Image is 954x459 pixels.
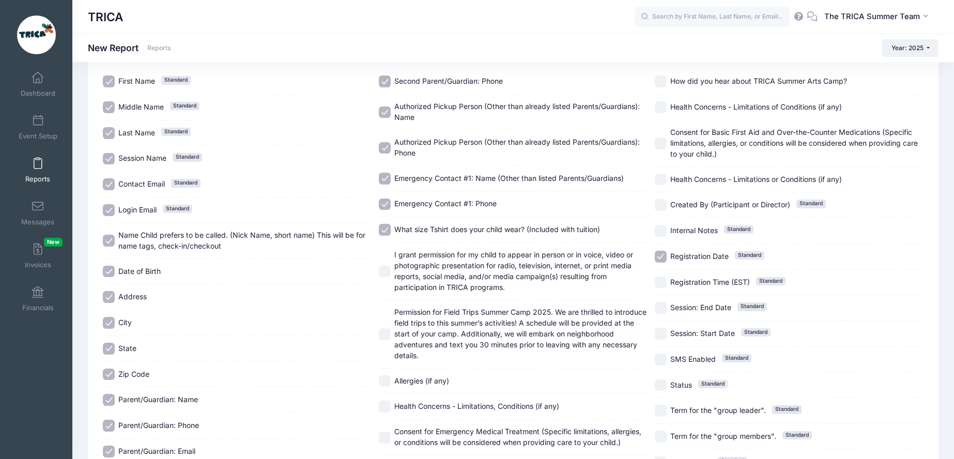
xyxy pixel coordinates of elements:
span: Dashboard [21,89,55,98]
span: Year: 2025 [891,44,924,52]
span: Address [118,292,147,301]
span: Standard [737,302,767,311]
span: Name Child prefers to be called. (Nick Name, short name) This will be for name tags, check-in/che... [118,231,365,250]
span: Standard [170,102,199,110]
span: Session Name [118,154,166,162]
span: Registration Date [670,252,729,261]
a: Reports [13,152,63,188]
span: Last Name [118,128,155,137]
span: I grant permission for my child to appear in person or in voice, video or photographic presentati... [394,250,633,292]
input: Allergies (if any) [379,375,391,387]
input: Zip Code [103,369,115,380]
input: Last NameStandard [103,127,115,139]
input: Registration Time (EST)Standard [655,277,667,288]
span: Standard [161,76,191,84]
span: Standard [722,354,751,362]
input: How did you hear about TRICA Summer Arts Camp? [655,75,667,87]
input: What size Tshirt does your child wear? (Included with tuition) [379,224,391,236]
input: Health Concerns - Limitations of Conditions (if any) [655,101,667,113]
span: Standard [756,277,786,285]
span: Contact Email [118,179,165,188]
span: Term for the "group leader". [670,406,766,415]
span: The TRICA Summer Team [824,11,920,22]
input: Term for the "group leader".Standard [655,405,667,417]
input: Session: End DateStandard [655,302,667,314]
input: Search by First Name, Last Name, or Email... [635,7,790,27]
span: Authorized Pickup Person (Other than already listed Parents/Guardians): Name [394,102,640,121]
span: State [118,344,136,353]
a: InvoicesNew [13,238,63,274]
input: State [103,343,115,355]
span: Parent/Guardian: Name [118,395,198,404]
span: Standard [735,251,764,259]
a: Messages [13,195,63,231]
input: Name Child prefers to be called. (Nick Name, short name) This will be for name tags, check-in/che... [103,235,115,247]
input: First NameStandard [103,75,115,87]
span: Standard [796,200,826,208]
input: Parent/Guardian: Email [103,446,115,457]
span: Standard [782,431,812,439]
input: Login EmailStandard [103,204,115,216]
button: Year: 2025 [882,39,938,57]
span: Standard [724,225,753,234]
span: Reports [25,175,50,183]
span: Middle Name [118,102,164,111]
span: Standard [161,128,191,136]
span: Parent/Guardian: Phone [118,421,199,430]
input: Address [103,291,115,303]
span: Health Concerns - Limitations of Conditions (if any) [670,102,842,111]
span: Standard [741,328,771,336]
span: City [118,318,132,327]
span: Status [670,380,692,389]
span: SMS Enabled [670,355,716,363]
a: Financials [13,281,63,317]
span: Session: End Date [670,303,731,312]
span: Financials [22,303,54,312]
input: Emergency Contact #1: Name (Other than listed Parents/Guardians) [379,173,391,185]
span: Event Setup [19,132,57,141]
span: Emergency Contact #1: Name (Other than listed Parents/Guardians) [394,174,624,182]
input: Parent/Guardian: Phone [103,420,115,432]
span: Invoices [25,261,51,269]
span: New [44,238,63,247]
span: Standard [772,405,802,414]
span: Internal Notes [670,226,718,235]
input: Session: Start DateStandard [655,328,667,340]
span: Registration Time (EST) [670,278,750,286]
span: How did you hear about TRICA Summer Arts Camp? [670,76,847,85]
input: Consent for Basic First Aid and Over-the-Counter Medications (Specific limitations, allergies, or... [655,137,667,149]
button: The TRICA Summer Team [818,5,938,29]
span: Session: Start Date [670,329,735,338]
input: Authorized Pickup Person (Other than already listed Parents/Guardians): Name [379,106,391,118]
span: Emergency Contact #1: Phone [394,199,497,208]
input: Consent for Emergency Medical Treatment (Specific limitations, allergies, or conditions will be c... [379,432,391,443]
span: Standard [171,179,201,187]
input: Created By (Participant or Director)Standard [655,199,667,211]
input: Second Parent/Guardian: Phone [379,75,391,87]
span: Allergies (if any) [394,376,449,385]
span: Consent for Basic First Aid and Over-the-Counter Medications (Specific limitations, allergies, or... [670,128,918,158]
span: Standard [698,380,728,388]
input: Term for the "group members".Standard [655,431,667,442]
a: Event Setup [13,109,63,145]
span: First Name [118,76,155,85]
span: Health Concerns - Limitations or Conditions (if any) [670,175,842,183]
input: StatusStandard [655,379,667,391]
input: City [103,317,115,329]
span: Parent/Guardian: Email [118,447,195,455]
input: Health Concerns - Limitations, Conditions (if any) [379,401,391,412]
input: SMS EnabledStandard [655,354,667,365]
span: Second Parent/Guardian: Phone [394,76,503,85]
h1: New Report [88,42,171,53]
input: Emergency Contact #1: Phone [379,198,391,210]
span: Messages [21,218,54,226]
span: Term for the "group members". [670,432,776,440]
input: Parent/Guardian: Name [103,394,115,406]
input: Registration DateStandard [655,251,667,263]
span: Health Concerns - Limitations, Conditions (if any) [394,402,559,410]
img: TRICA [17,16,56,54]
input: Health Concerns - Limitations or Conditions (if any) [655,174,667,186]
input: Middle NameStandard [103,101,115,113]
input: Session NameStandard [103,153,115,165]
input: Permission for Field Trips Summer Camp 2025. We are thrilled to introduce field trips to this sum... [379,328,391,340]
